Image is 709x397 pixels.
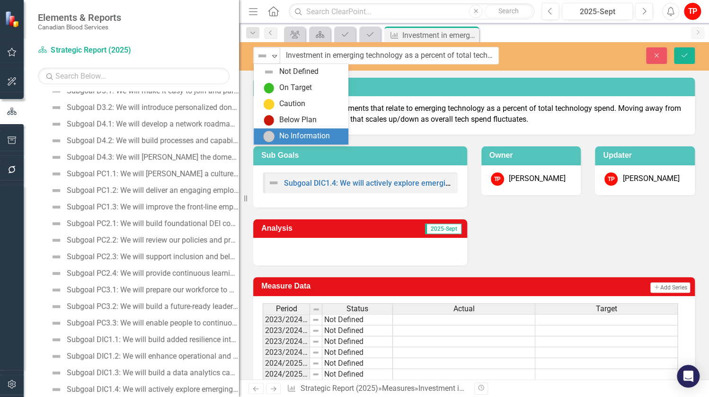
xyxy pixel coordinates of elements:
a: Subgoal PC1.1: We will [PERSON_NAME] a culture that aligns with our values and connects employees... [48,166,239,181]
p: % of all technology investments that relate to emerging technology as a percent of total technolo... [263,103,685,125]
img: Not Defined [51,185,62,196]
div: Subgoal PC3.1: We will prepare our workforce to meet emerging and future needs. [67,286,239,294]
div: 2025-Sept [565,6,629,18]
img: Not Defined [51,135,62,146]
a: Subgoal PC2.3: We will support inclusion and belonging amongst a diverse workforce. [48,249,239,264]
span: Target [596,305,617,313]
img: Not Defined [51,218,62,229]
a: Measures [382,384,415,393]
input: Search Below... [38,68,230,84]
div: Subgoal DIC1.3: We will build a data analytics capability and capacity that generates insights, d... [67,369,239,377]
img: Not Defined [51,168,62,180]
a: Subgoal PC2.1: We will build foundational DEI competencies to deliver on our mission. [48,216,239,231]
img: 8DAGhfEEPCf229AAAAAElFTkSuQmCC [312,338,319,345]
div: Subgoal PC1.2: We will deliver an engaging employee experience in alignment with our EX ambition. [67,186,239,195]
div: Subgoal D4.2: We will build processes and capabilities to rapidly expand and optimize collections... [67,136,239,145]
img: 8DAGhfEEPCf229AAAAAElFTkSuQmCC [312,349,319,356]
div: Caution [279,99,305,109]
img: Caution [263,99,275,110]
div: [PERSON_NAME] [622,173,679,184]
div: TP [604,172,618,186]
a: Subgoal PC3.2: We will build a future-ready leadership pipeline. [48,299,239,314]
span: Search [498,7,519,15]
td: 2023/2024 Q1 [263,314,310,325]
input: Search ClearPoint... [289,3,534,20]
td: 2024/2025 Q2 [263,369,310,380]
h3: Analysis [261,224,353,233]
td: 2024/2025 Q1 [263,358,310,369]
div: Subgoal PC2.1: We will build foundational DEI competencies to deliver on our mission. [67,219,239,228]
img: Not Defined [263,66,275,78]
button: 2025-Sept [562,3,633,20]
a: Subgoal D4.1: We will develop a network roadmap that optimizes our donor centre network, consider... [48,117,239,132]
img: Not Defined [51,268,62,279]
span: Elements & Reports [38,12,121,23]
div: Subgoal D4.1: We will develop a network roadmap that optimizes our donor centre network, consider... [67,120,239,128]
img: Not Defined [257,50,268,62]
h3: Updater [603,151,690,160]
h3: Sub Goals [261,151,462,160]
div: Investment in emerging technology as a percent of total technology spend [418,384,665,393]
a: Subgoal D3.2: We will introduce personalized donor interactions and experiences to contribute to ... [48,100,239,115]
img: No Information [263,131,275,142]
a: Subgoal PC1.2: We will deliver an engaging employee experience in alignment with our EX ambition. [48,183,239,198]
a: Subgoal DIC1.1: We will build added resilience into our core technology infrastructure* and appli... [48,332,239,347]
div: Subgoal PC1.1: We will [PERSON_NAME] a culture that aligns with our values and connects employees... [67,170,239,178]
a: Subgoal D4.2: We will build processes and capabilities to rapidly expand and optimize collections... [48,133,239,148]
img: Not Defined [51,251,62,262]
div: Subgoal PC2.3: We will support inclusion and belonging amongst a diverse workforce. [67,253,239,261]
button: TP [684,3,701,20]
div: Subgoal PC3.3: We will enable people to continuously learn and grow. [67,319,239,327]
div: Subgoal D3.2: We will introduce personalized donor interactions and experiences to contribute to ... [67,103,239,112]
a: Subgoal PC2.2: We will review our policies and processes to ensure equity and inclusion while rem... [48,233,239,248]
img: 8DAGhfEEPCf229AAAAAElFTkSuQmCC [312,316,319,324]
a: Subgoal D4.3: We will [PERSON_NAME] the domestic immunoglobulin supply chain in [GEOGRAPHIC_DATA]. [48,150,239,165]
img: Not Defined [51,201,62,213]
small: Canadian Blood Services [38,23,121,31]
img: Not Defined [51,351,62,362]
a: Strategic Report (2025) [301,384,378,393]
div: No Information [279,131,330,142]
a: Strategic Report (2025) [38,45,156,56]
img: Not Defined [51,284,62,296]
a: Subgoal PC3.1: We will prepare our workforce to meet emerging and future needs. [48,282,239,298]
button: Add Series [650,282,690,293]
input: This field is required [280,47,499,64]
a: Subgoal PC1.3: We will improve the front-line employee experience. [48,199,239,215]
h3: Owner [489,151,576,160]
img: 8DAGhfEEPCf229AAAAAElFTkSuQmCC [312,306,320,313]
div: Subgoal PC2.4: We will provide continuous learning and education about Indigenous cultures and hi... [67,269,239,278]
div: Open Intercom Messenger [677,365,700,388]
div: Subgoal D4.3: We will [PERSON_NAME] the domestic immunoglobulin supply chain in [GEOGRAPHIC_DATA]. [67,153,239,162]
div: Subgoal DIC1.2: We will enhance operational and organizational productivity, support strategic ob... [67,352,239,361]
img: 8DAGhfEEPCf229AAAAAElFTkSuQmCC [312,327,319,334]
img: Not Defined [51,152,62,163]
td: Not Defined [322,336,393,347]
div: Subgoal PC3.2: We will build a future-ready leadership pipeline. [67,302,239,311]
div: [PERSON_NAME] [509,173,566,184]
td: 2023/2024 Q3 [263,336,310,347]
td: Not Defined [322,358,393,369]
img: Not Defined [51,367,62,379]
img: Not Defined [51,102,62,113]
img: Not Defined [51,317,62,329]
div: Subgoal D3.1: We will make it easy to join and participate in Canada’s Lifeline. [67,87,239,95]
span: Actual [453,305,475,313]
img: ClearPoint Strategy [5,11,21,27]
div: Subgoal DIC1.4: We will actively explore emerging technologies — including robotics, machine lear... [67,385,239,394]
div: Below Plan [279,115,317,126]
div: Investment in emerging technology as a percent of total technology spend [402,29,477,41]
td: Not Defined [322,347,393,358]
img: Not Defined [51,85,62,97]
div: » » [287,383,467,394]
div: Subgoal PC2.2: We will review our policies and processes to ensure equity and inclusion while rem... [67,236,239,244]
a: Subgoal DIC1.4: We will actively explore emerging technologies — including robotics, machine lear... [48,382,239,397]
td: 2023/2024 Q2 [263,325,310,336]
img: Below Plan [263,115,275,126]
td: Not Defined [322,325,393,336]
img: Not Defined [268,177,279,189]
td: 2023/2024 Q4 [263,347,310,358]
span: Status [346,305,368,313]
img: On Target [263,82,275,94]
